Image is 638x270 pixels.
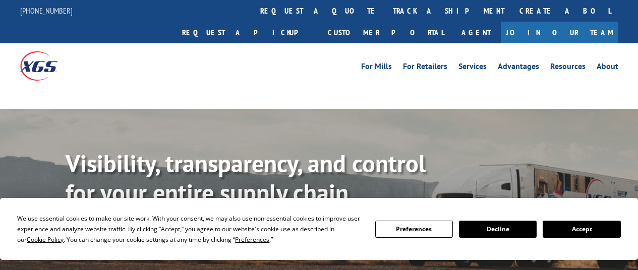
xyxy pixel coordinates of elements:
a: Request a pickup [175,22,320,43]
a: Agent [451,22,501,43]
a: Advantages [498,62,539,74]
a: For Retailers [403,62,447,74]
a: For Mills [361,62,392,74]
button: Decline [459,221,537,238]
a: About [597,62,618,74]
b: Visibility, transparency, and control for your entire supply chain. [66,148,426,208]
button: Preferences [375,221,453,238]
a: Resources [550,62,586,74]
a: [PHONE_NUMBER] [20,6,73,16]
a: Customer Portal [320,22,451,43]
span: Preferences [235,235,269,244]
button: Accept [543,221,620,238]
span: Cookie Policy [27,235,64,244]
a: Services [458,62,487,74]
a: Join Our Team [501,22,618,43]
div: We use essential cookies to make our site work. With your consent, we may also use non-essential ... [17,213,363,245]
